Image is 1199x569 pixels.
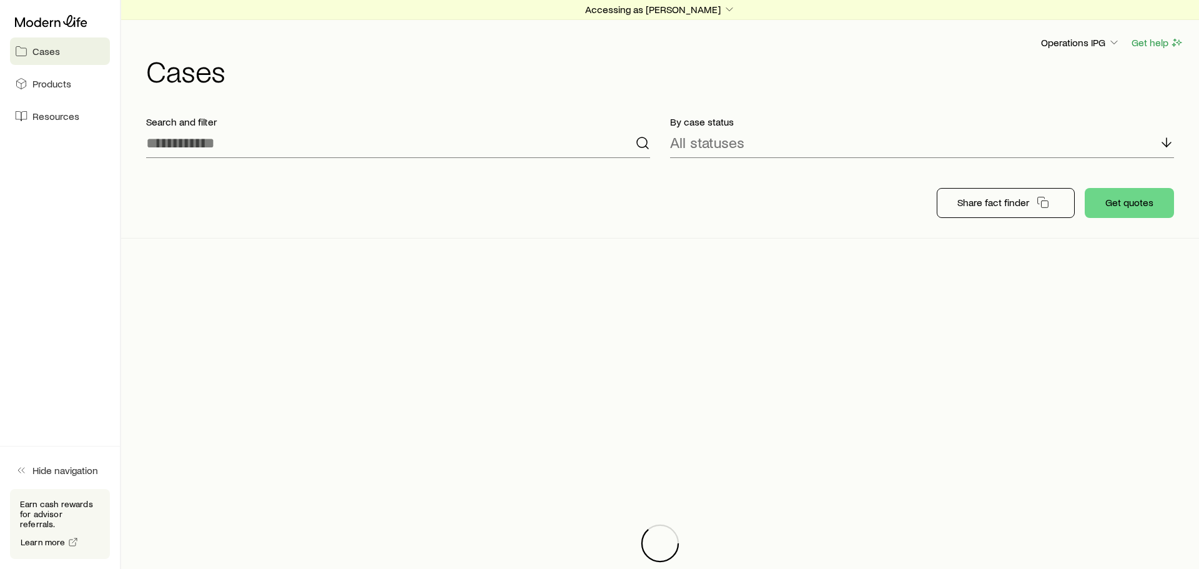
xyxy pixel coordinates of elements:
[10,70,110,97] a: Products
[1085,188,1174,218] button: Get quotes
[32,110,79,122] span: Resources
[10,489,110,559] div: Earn cash rewards for advisor referrals.Learn more
[1131,36,1184,50] button: Get help
[20,499,100,529] p: Earn cash rewards for advisor referrals.
[146,116,650,128] p: Search and filter
[937,188,1075,218] button: Share fact finder
[10,37,110,65] a: Cases
[1041,36,1120,49] p: Operations IPG
[146,56,1184,86] h1: Cases
[32,45,60,57] span: Cases
[670,134,744,151] p: All statuses
[957,196,1029,209] p: Share fact finder
[585,3,736,16] p: Accessing as [PERSON_NAME]
[670,116,1174,128] p: By case status
[10,102,110,130] a: Resources
[32,464,98,477] span: Hide navigation
[32,77,71,90] span: Products
[21,538,66,547] span: Learn more
[10,457,110,484] button: Hide navigation
[1040,36,1121,51] button: Operations IPG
